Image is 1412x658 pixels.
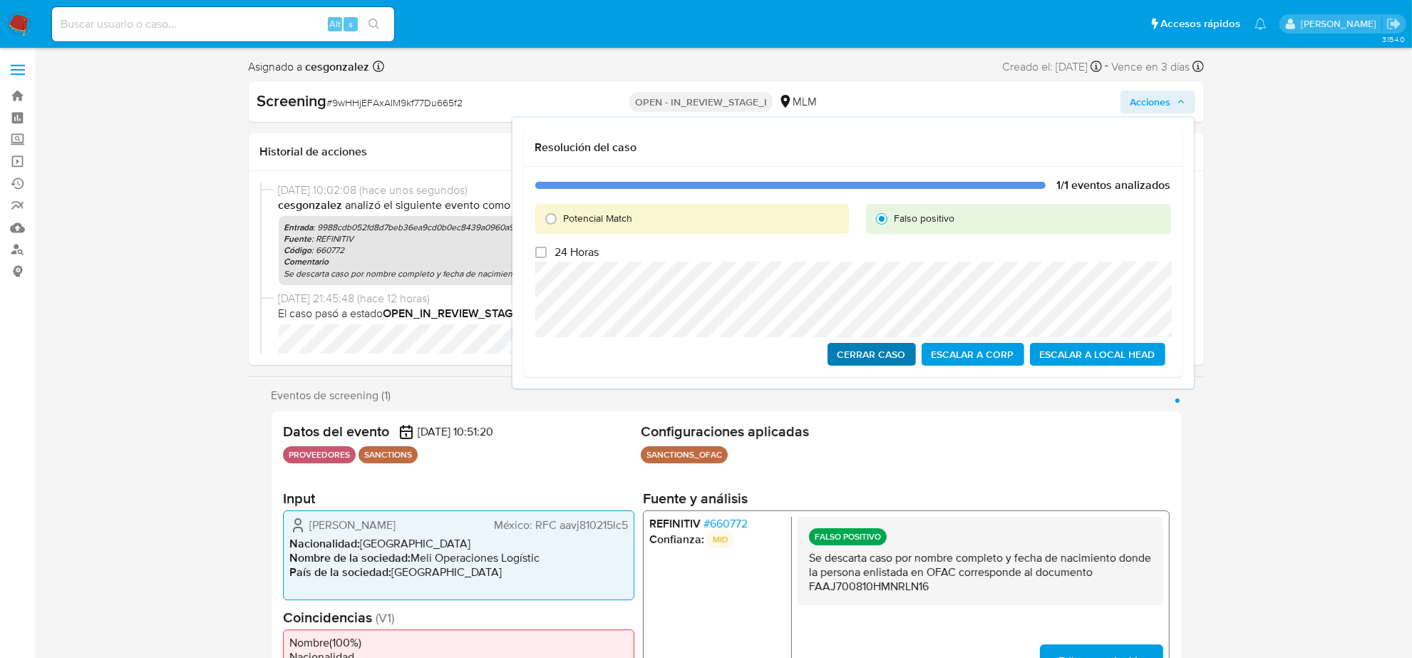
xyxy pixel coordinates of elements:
span: Vence en 3 días [1111,59,1190,75]
span: 24 Horas [555,245,599,259]
span: [DATE] 10:02:08 (hace unos segundos) [279,183,1187,198]
p: cesar.gonzalez@mercadolibre.com.mx [1301,17,1381,31]
span: Escalar a Corp [932,344,1014,364]
p: : 660772 [284,245,1181,256]
input: 24 Horas [535,247,547,258]
button: Cerrar Caso [828,343,916,366]
div: Creado el: [DATE] [1002,57,1102,76]
b: cesgonzalez [303,58,370,75]
a: Salir [1386,16,1401,31]
span: Acciones [1130,91,1171,113]
span: Asignado a [249,59,370,75]
h1: 1/1 eventos analizados [1057,178,1171,192]
span: Cerrar Caso [838,344,906,364]
span: - [1105,57,1108,76]
span: Potencial Match [564,211,633,225]
span: Falso positivo [895,211,955,225]
button: Escalar a Local Head [1030,343,1165,366]
b: Código [284,244,312,257]
b: OPEN_IN_REVIEW_STAGE_I [383,305,529,322]
div: MLM [778,94,817,110]
span: Escalar a Local Head [1040,344,1155,364]
p: . Se agregó a previous match . [279,197,1187,213]
b: cesgonzalez [279,197,343,213]
b: Screening [257,89,327,112]
p: Se descarta caso por nombre completo y fecha de nacimiento donde la persona enlistada en OFAC cor... [284,268,1181,279]
span: # 9wHHjEFAxAIM9kf77Du665f2 [327,96,463,110]
p: : 9988cdb052fd8d7beb36ea9cd0b0ec8439a0960a9197cb8cf753e7fb3b3c38a1 [284,222,1181,233]
span: Accesos rápidos [1160,16,1240,31]
p: OPEN - IN_REVIEW_STAGE_I [629,92,773,112]
input: Buscar usuario o caso... [52,15,394,34]
b: Fuente [284,232,312,245]
b: Entrada [284,221,314,234]
h1: Historial de acciones [260,145,1192,159]
a: Notificaciones [1254,18,1267,30]
span: El caso pasó a estado por [279,306,1187,322]
span: Analizó el siguiente evento como [346,197,511,213]
span: Alt [329,17,341,31]
span: [DATE] 21:45:48 (hace 12 horas) [279,291,1187,307]
p: : REFINITIV [284,233,1181,245]
b: Comentario [284,255,329,268]
button: Acciones [1120,91,1195,113]
span: s [349,17,353,31]
h1: Resolución del caso [535,140,1171,155]
button: search-icon [359,14,388,34]
button: Escalar a Corp [922,343,1024,366]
